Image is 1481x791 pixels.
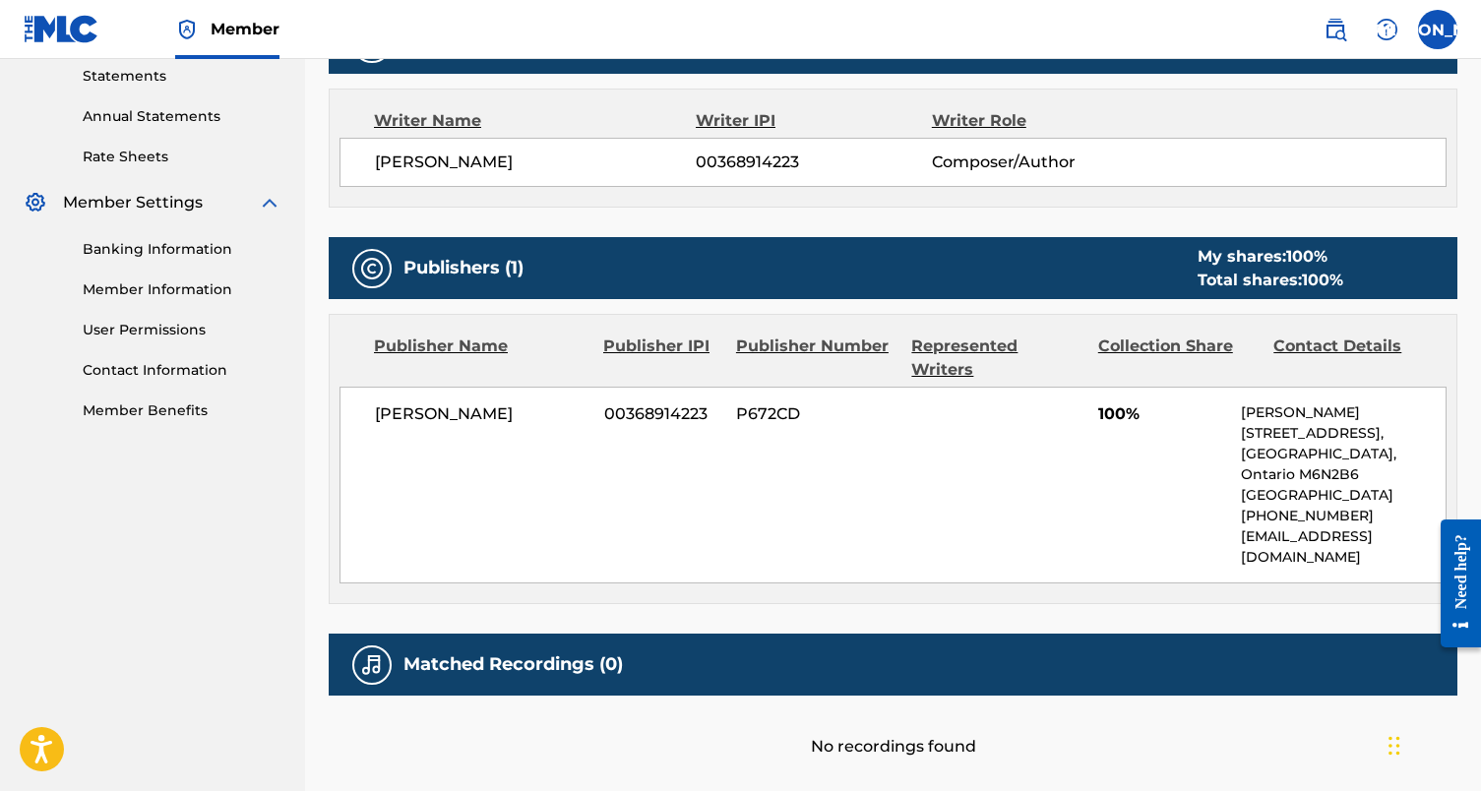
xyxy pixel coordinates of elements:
[696,151,931,174] span: 00368914223
[1198,269,1343,292] div: Total shares:
[1241,526,1446,568] p: [EMAIL_ADDRESS][DOMAIN_NAME]
[175,18,199,41] img: Top Rightsholder
[1316,10,1355,49] a: Public Search
[258,191,281,214] img: expand
[604,402,722,426] span: 00368914223
[360,257,384,280] img: Publishers
[83,400,281,421] a: Member Benefits
[1273,335,1435,382] div: Contact Details
[1302,271,1343,289] span: 100 %
[911,335,1082,382] div: Represented Writers
[932,151,1146,174] span: Composer/Author
[374,109,696,133] div: Writer Name
[83,66,281,87] a: Statements
[1286,247,1327,266] span: 100 %
[375,402,589,426] span: [PERSON_NAME]
[1375,18,1398,41] img: help
[1241,444,1446,485] p: [GEOGRAPHIC_DATA], Ontario M6N2B6
[736,335,897,382] div: Publisher Number
[83,147,281,167] a: Rate Sheets
[24,15,99,43] img: MLC Logo
[375,151,696,174] span: [PERSON_NAME]
[1383,697,1481,791] iframe: Chat Widget
[24,191,47,214] img: Member Settings
[83,239,281,260] a: Banking Information
[83,279,281,300] a: Member Information
[603,335,721,382] div: Publisher IPI
[403,257,524,279] h5: Publishers (1)
[1241,423,1446,444] p: [STREET_ADDRESS],
[329,696,1457,759] div: No recordings found
[1388,716,1400,775] div: Drag
[83,106,281,127] a: Annual Statements
[83,320,281,340] a: User Permissions
[1418,10,1457,49] div: User Menu
[1367,10,1406,49] div: Help
[83,360,281,381] a: Contact Information
[1241,506,1446,526] p: [PHONE_NUMBER]
[1198,245,1343,269] div: My shares:
[1426,503,1481,665] iframe: Resource Center
[1324,18,1347,41] img: search
[211,18,279,40] span: Member
[1241,485,1446,506] p: [GEOGRAPHIC_DATA]
[374,335,588,382] div: Publisher Name
[63,191,203,214] span: Member Settings
[736,402,896,426] span: P672CD
[932,109,1146,133] div: Writer Role
[696,109,932,133] div: Writer IPI
[1098,335,1260,382] div: Collection Share
[360,653,384,677] img: Matched Recordings
[1098,402,1227,426] span: 100%
[1241,402,1446,423] p: [PERSON_NAME]
[403,653,623,676] h5: Matched Recordings (0)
